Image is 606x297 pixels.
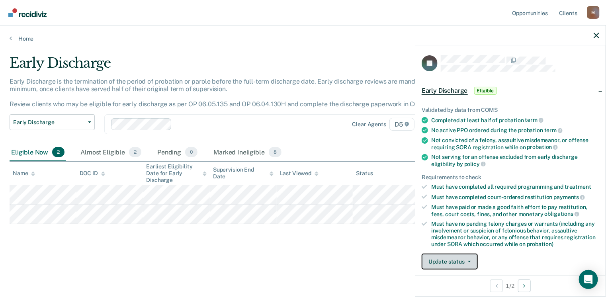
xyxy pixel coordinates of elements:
div: DOC ID [80,170,105,177]
span: treatment [565,184,591,190]
span: Early Discharge [422,87,468,95]
button: Next Opportunity [518,279,531,292]
div: Must have completed court-ordered restitution [431,193,599,201]
span: probation) [527,241,553,247]
div: Early DischargeEligible [415,78,606,104]
div: Pending [156,144,199,161]
div: Not serving for an offense excluded from early discharge eligibility by [431,154,599,167]
div: M [587,6,600,19]
img: Recidiviz [8,8,47,17]
span: term [544,127,563,133]
a: Home [10,35,596,42]
div: Must have completed all required programming and [431,184,599,190]
button: Update status [422,254,478,270]
div: Almost Eligible [79,144,143,161]
span: 0 [185,147,197,157]
div: Earliest Eligibility Date for Early Discharge [146,163,207,183]
span: D5 [389,118,414,131]
span: 2 [129,147,141,157]
div: Marked Ineligible [212,144,283,161]
div: Early Discharge [10,55,464,78]
span: term [525,117,543,123]
span: Eligible [474,87,497,95]
div: No active PPO ordered during the probation [431,127,599,134]
div: 1 / 2 [415,275,606,296]
div: Clear agents [352,121,386,128]
div: Name [13,170,35,177]
div: Open Intercom Messenger [579,270,598,289]
div: Supervision End Date [213,166,274,180]
span: 8 [269,147,281,157]
span: obligations [545,211,579,217]
button: Profile dropdown button [587,6,600,19]
div: Requirements to check [422,174,599,181]
div: Last Viewed [280,170,319,177]
div: Eligible Now [10,144,66,161]
div: Validated by data from COMS [422,107,599,113]
div: Must have paid or made a good faith effort to pay restitution, fees, court costs, fines, and othe... [431,204,599,217]
p: Early Discharge is the termination of the period of probation or parole before the full-term disc... [10,78,438,108]
button: Previous Opportunity [490,279,503,292]
span: Early Discharge [13,119,85,126]
span: 2 [52,147,65,157]
span: payments [554,194,585,200]
div: Status [356,170,373,177]
div: Not convicted of a felony, assaultive misdemeanor, or offense requiring SORA registration while on [431,137,599,150]
div: Must have no pending felony charges or warrants (including any involvement or suspicion of feloni... [431,221,599,247]
span: policy [464,161,486,167]
div: Completed at least half of probation [431,117,599,124]
span: probation [527,144,558,150]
